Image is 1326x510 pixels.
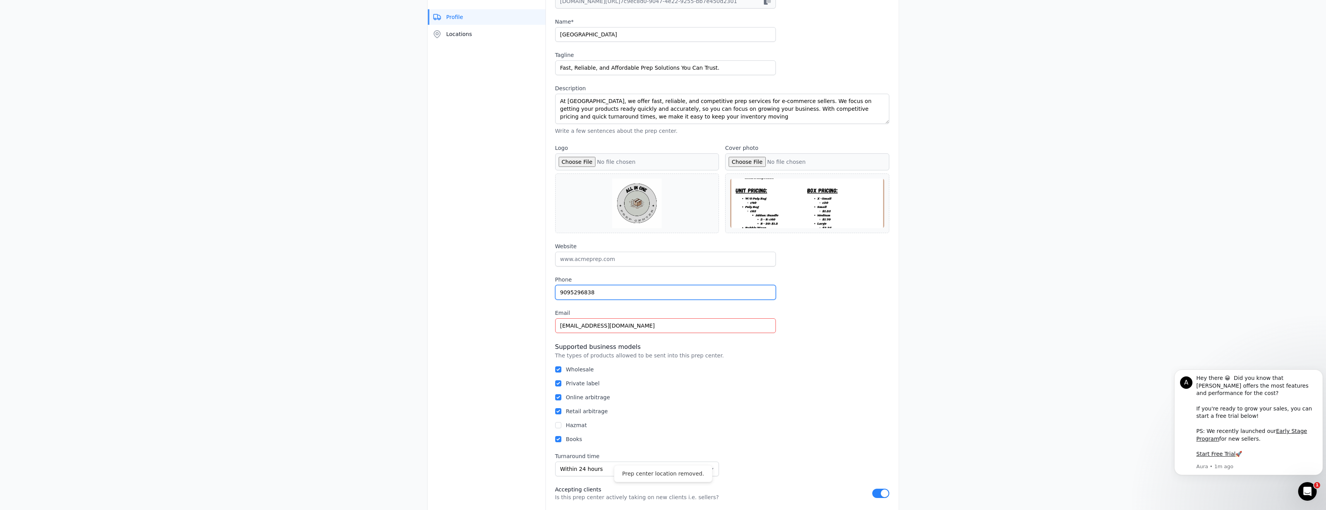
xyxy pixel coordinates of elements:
iframe: Intercom notifications message [1171,366,1326,489]
iframe: Intercom live chat [1298,482,1317,501]
label: Wholesale [566,366,594,373]
label: Tagline [555,51,776,59]
label: Website [555,242,776,250]
label: Phone [555,276,776,283]
div: Supported business models [555,342,889,352]
p: The types of products allowed to be sent into this prep center. [555,352,889,359]
span: Locations [446,30,472,38]
input: acme@prep.com [555,318,776,333]
label: Online arbitrage [566,394,610,400]
input: ACME Prep [555,27,776,42]
label: Hazmat [566,422,587,428]
span: Is this prep center actively taking on new clients i.e. sellers? [555,493,872,501]
label: Logo [555,144,719,152]
input: We're the best in prep. [555,60,776,75]
input: 1 (234) 567-8910 [555,285,776,300]
div: Prep center location removed. [622,470,704,477]
label: Name* [555,18,776,26]
label: Description [555,84,889,92]
label: Books [566,436,582,442]
label: Email [555,309,776,317]
span: 1 [1314,482,1320,488]
span: Profile [446,13,463,21]
p: Write a few sentences about the prep center. [555,127,889,135]
label: Turnaround time [555,452,719,460]
textarea: At [GEOGRAPHIC_DATA], we offer fast, reliable, and competitive prep services for e-commerce selle... [555,94,889,124]
input: www.acmeprep.com [555,252,776,266]
label: Retail arbitrage [566,408,608,414]
label: Private label [566,380,600,386]
span: Accepting clients [555,486,872,493]
label: Cover photo [725,144,889,152]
